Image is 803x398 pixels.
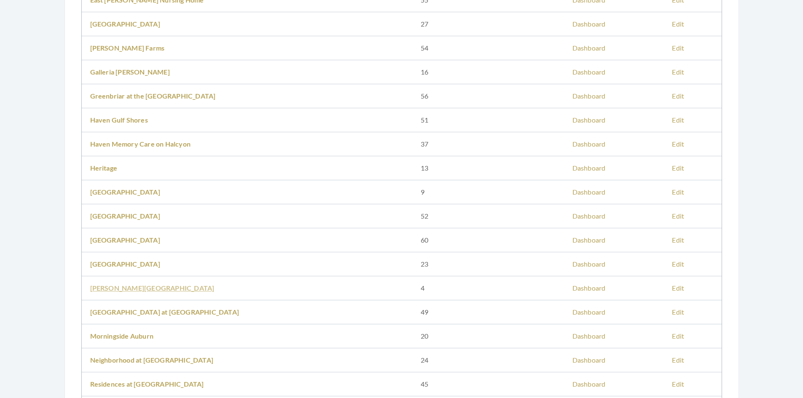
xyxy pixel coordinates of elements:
a: [PERSON_NAME] Farms [90,44,165,52]
a: Dashboard [572,236,606,244]
a: Edit [672,212,684,220]
a: Dashboard [572,380,606,388]
a: Edit [672,20,684,28]
a: Residences at [GEOGRAPHIC_DATA] [90,380,204,388]
a: Dashboard [572,212,606,220]
a: Dashboard [572,260,606,268]
td: 45 [412,372,461,396]
td: 54 [412,36,461,60]
a: Dashboard [572,20,606,28]
a: [GEOGRAPHIC_DATA] [90,260,160,268]
a: [GEOGRAPHIC_DATA] at [GEOGRAPHIC_DATA] [90,308,239,316]
td: 27 [412,12,461,36]
a: [GEOGRAPHIC_DATA] [90,188,160,196]
a: Edit [672,92,684,100]
a: Edit [672,140,684,148]
td: 52 [412,204,461,228]
a: Edit [672,356,684,364]
a: Haven Memory Care on Halcyon [90,140,191,148]
a: Edit [672,68,684,76]
a: Dashboard [572,356,606,364]
a: Dashboard [572,92,606,100]
a: Neighborhood at [GEOGRAPHIC_DATA] [90,356,214,364]
a: Dashboard [572,116,606,124]
a: Dashboard [572,284,606,292]
a: [GEOGRAPHIC_DATA] [90,212,160,220]
a: Greenbriar at the [GEOGRAPHIC_DATA] [90,92,216,100]
a: Dashboard [572,68,606,76]
a: Dashboard [572,140,606,148]
a: Dashboard [572,188,606,196]
td: 49 [412,300,461,324]
a: Dashboard [572,164,606,172]
td: 23 [412,252,461,276]
a: Edit [672,164,684,172]
a: Dashboard [572,44,606,52]
td: 56 [412,84,461,108]
td: 24 [412,348,461,372]
td: 37 [412,132,461,156]
a: Edit [672,380,684,388]
a: Edit [672,116,684,124]
a: Morningside Auburn [90,332,154,340]
a: Haven Gulf Shores [90,116,148,124]
a: Edit [672,332,684,340]
a: [GEOGRAPHIC_DATA] [90,20,160,28]
a: Heritage [90,164,118,172]
td: 20 [412,324,461,348]
a: Edit [672,260,684,268]
a: Edit [672,44,684,52]
td: 4 [412,276,461,300]
a: Edit [672,284,684,292]
a: Edit [672,188,684,196]
a: Galleria [PERSON_NAME] [90,68,170,76]
a: Edit [672,308,684,316]
td: 9 [412,180,461,204]
td: 13 [412,156,461,180]
a: Edit [672,236,684,244]
a: [GEOGRAPHIC_DATA] [90,236,160,244]
td: 16 [412,60,461,84]
td: 51 [412,108,461,132]
a: Dashboard [572,332,606,340]
td: 60 [412,228,461,252]
a: [PERSON_NAME][GEOGRAPHIC_DATA] [90,284,215,292]
a: Dashboard [572,308,606,316]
